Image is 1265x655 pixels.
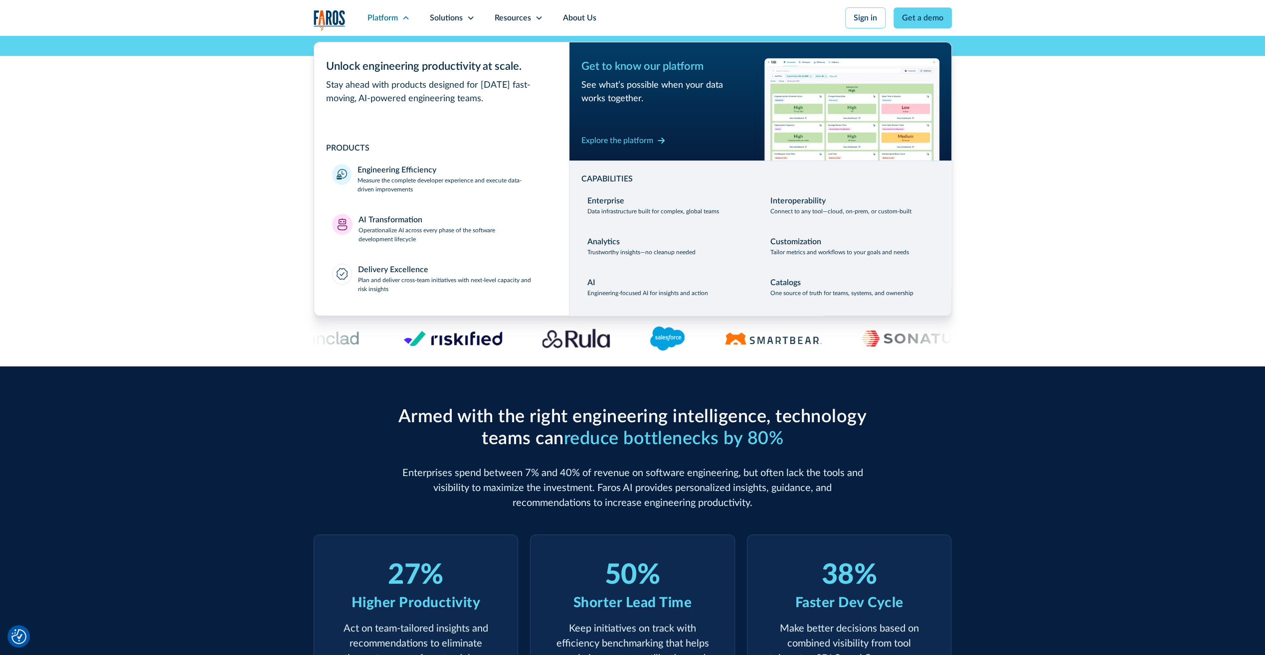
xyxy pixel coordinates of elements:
button: Cookie Settings [11,629,26,644]
div: AI Transformation [359,214,422,226]
div: Analytics [587,236,620,248]
div: Shorter Lead Time [573,592,692,613]
a: AIEngineering-focused AI for insights and action [581,271,756,304]
div: PRODUCTS [326,142,557,154]
img: Logo of the analytics and reporting company Faros. [314,10,346,30]
div: Solutions [430,12,463,24]
img: Workflow productivity trends heatmap chart [764,58,939,161]
img: Logo of the CRM platform Salesforce. [650,327,685,350]
div: Delivery Excellence [358,264,428,276]
p: Enterprises spend between 7% and 40% of revenue on software engineering, but often lack the tools... [393,466,872,510]
div: Resources [495,12,531,24]
div: Explore the platform [581,135,653,147]
div: 27 [388,559,420,592]
div: % [637,559,661,592]
div: See what’s possible when your data works together. [581,79,756,106]
div: Get to know our platform [581,58,756,75]
a: Delivery ExcellencePlan and deliver cross-team initiatives with next-level capacity and risk insi... [326,258,557,300]
a: Explore the platform [581,133,665,149]
img: Logo of the risk management platform Riskified. [404,330,503,346]
div: AI [587,277,595,289]
a: AI TransformationOperationalize AI across every phase of the software development lifecycle [326,208,557,250]
div: Faster Dev Cycle [795,592,904,613]
p: Connect to any tool—cloud, on-prem, or custom-built [770,207,911,216]
p: Operationalize AI across every phase of the software development lifecycle [359,226,551,244]
div: Engineering Efficiency [358,164,436,176]
a: Engineering EfficiencyMeasure the complete developer experience and execute data-driven improvements [326,158,557,200]
a: AnalyticsTrustworthy insights—no cleanup needed [581,230,756,263]
div: 38 [821,559,854,592]
p: Trustworthy insights—no cleanup needed [587,248,696,257]
div: Stay ahead with products designed for [DATE] fast-moving, AI-powered engineering teams. [326,79,557,106]
div: Customization [770,236,821,248]
div: Higher Productivity [352,592,481,613]
div: Unlock engineering productivity at scale. [326,58,557,75]
img: Rula logo [542,328,610,348]
p: Measure the complete developer experience and execute data-driven improvements [358,176,551,194]
p: Engineering-focused AI for insights and action [587,289,708,298]
div: 50 [605,559,637,592]
div: Catalogs [770,277,801,289]
a: Get a demo [894,7,952,28]
div: % [854,559,877,592]
div: CAPABILITIES [581,173,939,185]
img: Logo of the software testing platform SmartBear. [724,332,822,344]
a: home [314,10,346,30]
div: Enterprise [587,195,624,207]
p: One source of truth for teams, systems, and ownership [770,289,913,298]
span: reduce bottlenecks by 80% [564,430,784,448]
div: Platform [367,12,398,24]
a: EnterpriseData infrastructure built for complex, global teams [581,189,756,222]
a: Sign in [845,7,886,28]
a: CatalogsOne source of truth for teams, systems, and ownership [764,271,939,304]
p: Tailor metrics and workflows to your goals and needs [770,248,909,257]
h2: Armed with the right engineering intelligence, technology teams can [393,406,872,449]
a: InteroperabilityConnect to any tool—cloud, on-prem, or custom-built [764,189,939,222]
a: CustomizationTailor metrics and workflows to your goals and needs [764,230,939,263]
nav: Platform [314,36,952,316]
img: Sonatus Logo [862,330,962,346]
div: Interoperability [770,195,826,207]
img: Revisit consent button [11,629,26,644]
p: Plan and deliver cross-team initiatives with next-level capacity and risk insights [358,276,551,294]
p: Data infrastructure built for complex, global teams [587,207,719,216]
div: % [420,559,444,592]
